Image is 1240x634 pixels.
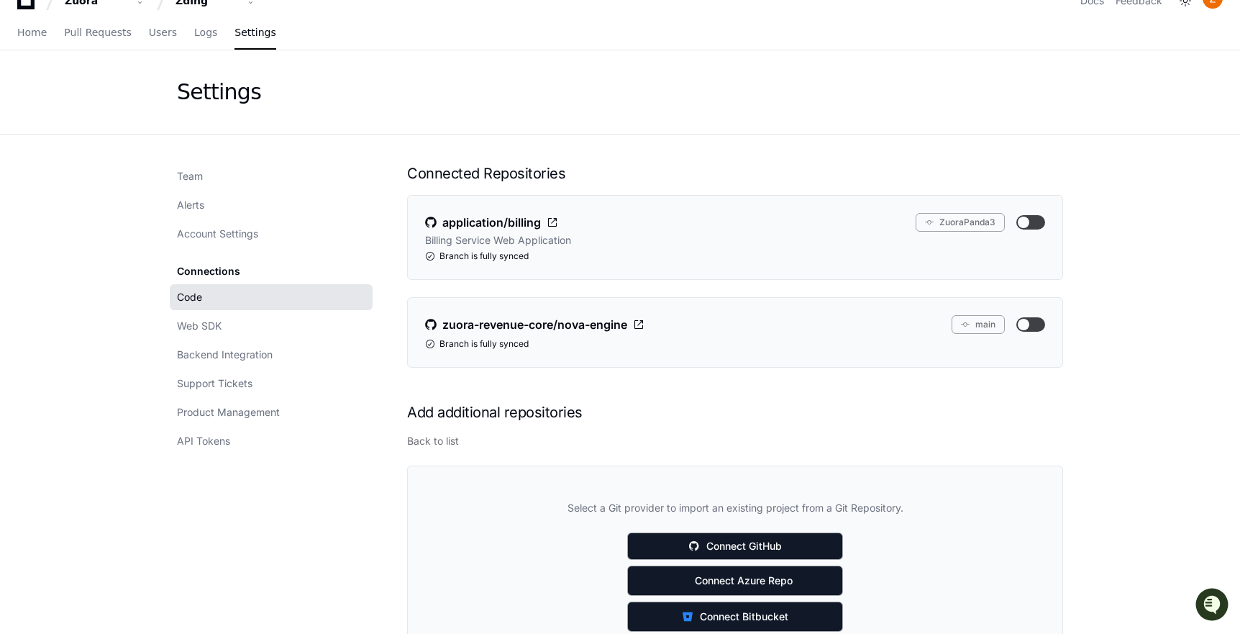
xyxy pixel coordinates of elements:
button: Back to list [407,434,459,448]
h1: Connected Repositories [407,163,1063,184]
a: Product Management [170,399,373,425]
div: Start new chat [49,107,236,122]
a: Alerts [170,192,373,218]
img: PlayerZero [14,14,43,43]
a: Team [170,163,373,189]
span: Account Settings [177,227,258,241]
span: Product Management [177,405,280,420]
span: Backend Integration [177,348,273,362]
p: Select a Git provider to import an existing project from a Git Repository. [567,501,903,515]
div: Settings [177,79,261,105]
a: application/billing [425,213,558,232]
span: Team [177,169,203,184]
a: Account Settings [170,221,373,247]
div: Branch is fully synced [425,250,1045,262]
a: Web SDK [170,313,373,339]
span: Support Tickets [177,376,252,391]
span: Code [177,290,202,304]
iframe: Open customer support [1194,587,1233,625]
div: Welcome [14,58,262,81]
button: Connect Bitbucket [627,602,843,632]
button: main [952,315,1005,334]
button: Start new chat [245,112,262,129]
a: Pull Requests [64,17,131,50]
span: Connect Bitbucket [700,610,788,624]
a: Code [170,284,373,310]
span: Settings [234,28,275,37]
div: Branch is fully synced [425,338,1045,350]
span: application/billing [442,214,541,231]
span: zuora-revenue-core/nova-engine [442,316,627,333]
span: Logs [194,28,217,37]
a: Powered byPylon [101,150,174,162]
span: Users [149,28,177,37]
a: Backend Integration [170,342,373,368]
a: Settings [234,17,275,50]
button: ZuoraPanda3 [916,213,1005,232]
span: API Tokens [177,434,230,448]
a: Logs [194,17,217,50]
button: Connect GitHub [627,533,843,560]
span: Connect Azure Repo [695,574,793,588]
button: Connect Azure Repo [627,566,843,596]
p: Billing Service Web Application [425,233,571,248]
a: Support Tickets [170,371,373,397]
span: Pull Requests [64,28,131,37]
a: Users [149,17,177,50]
span: Home [17,28,47,37]
img: 1756235613930-3d25f9e4-fa56-45dd-b3ad-e072dfbd1548 [14,107,40,133]
span: Alerts [177,198,204,212]
a: Home [17,17,47,50]
div: We're offline, but we'll be back soon! [49,122,209,133]
span: Pylon [143,151,174,162]
a: zuora-revenue-core/nova-engine [425,315,644,334]
h1: Add additional repositories [407,402,1063,422]
a: API Tokens [170,428,373,454]
span: Web SDK [177,319,222,333]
